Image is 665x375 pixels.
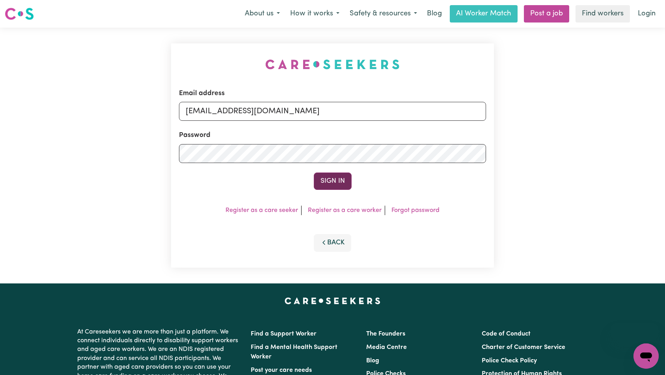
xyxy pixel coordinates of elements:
[633,343,659,369] iframe: Button to launch messaging window
[285,298,380,304] a: Careseekers home page
[391,207,440,214] a: Forgot password
[314,172,352,190] button: Sign In
[314,234,352,251] button: Back
[524,5,569,22] a: Post a job
[251,344,337,360] a: Find a Mental Health Support Worker
[285,6,345,22] button: How it works
[610,323,659,340] iframe: Message from company
[345,6,422,22] button: Safety & resources
[450,5,518,22] a: AI Worker Match
[366,344,407,351] a: Media Centre
[366,358,379,364] a: Blog
[482,344,565,351] a: Charter of Customer Service
[633,5,660,22] a: Login
[482,331,531,337] a: Code of Conduct
[251,331,317,337] a: Find a Support Worker
[5,5,34,23] a: Careseekers logo
[482,358,537,364] a: Police Check Policy
[179,88,225,99] label: Email address
[240,6,285,22] button: About us
[179,130,210,141] label: Password
[366,331,405,337] a: The Founders
[251,367,312,373] a: Post your care needs
[422,5,447,22] a: Blog
[576,5,630,22] a: Find workers
[225,207,298,214] a: Register as a care seeker
[308,207,382,214] a: Register as a care worker
[5,7,34,21] img: Careseekers logo
[179,102,486,121] input: Email address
